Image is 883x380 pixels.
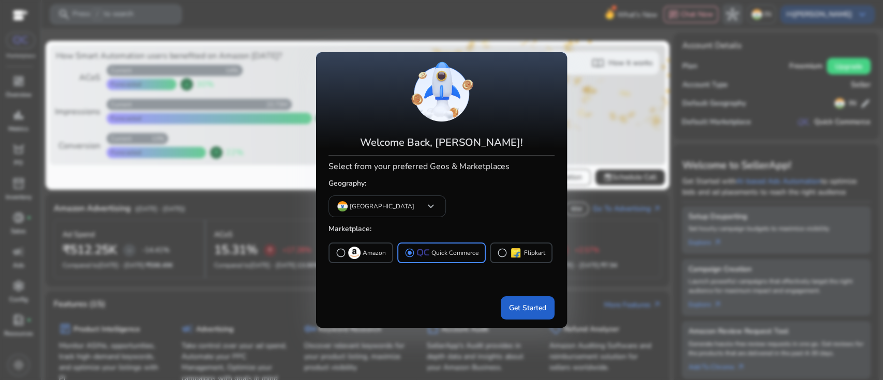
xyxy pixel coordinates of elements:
span: radio_button_unchecked [497,248,507,258]
h5: Geography: [328,175,555,192]
img: flipkart.svg [510,247,522,259]
p: [GEOGRAPHIC_DATA] [350,202,414,211]
span: radio_button_unchecked [336,248,346,258]
p: Amazon [363,248,386,259]
button: Get Started [501,296,555,320]
h5: Marketplace: [328,221,555,238]
span: radio_button_checked [405,248,415,258]
span: Get Started [509,302,546,313]
span: keyboard_arrow_down [425,200,437,212]
img: QC-logo.svg [417,249,429,256]
p: Quick Commerce [431,248,478,259]
p: Flipkart [524,248,545,259]
img: in.svg [337,201,348,211]
img: amazon.svg [348,247,361,259]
